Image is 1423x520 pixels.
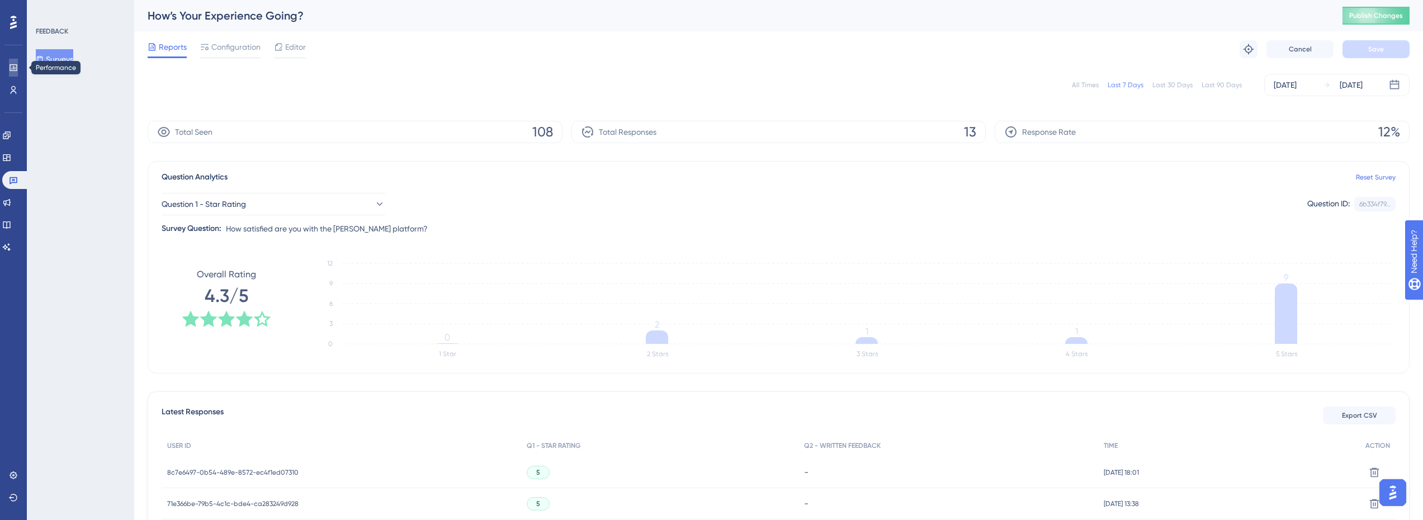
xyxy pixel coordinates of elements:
[1066,350,1088,358] text: 4 Stars
[205,283,248,308] span: 4.3/5
[1075,326,1078,337] tspan: 1
[329,300,333,308] tspan: 6
[162,197,246,211] span: Question 1 - Star Rating
[1307,197,1350,211] div: Question ID:
[1289,45,1312,54] span: Cancel
[162,405,224,426] span: Latest Responses
[1108,81,1143,89] div: Last 7 Days
[964,123,976,141] span: 13
[197,268,256,281] span: Overall Rating
[536,468,540,477] span: 5
[1349,11,1403,20] span: Publish Changes
[167,441,191,450] span: USER ID
[175,125,212,139] span: Total Seen
[285,40,306,54] span: Editor
[1072,81,1099,89] div: All Times
[1022,125,1076,139] span: Response Rate
[866,326,868,337] tspan: 1
[1378,123,1400,141] span: 12%
[804,498,1093,509] div: -
[1274,78,1297,92] div: [DATE]
[162,171,228,184] span: Question Analytics
[1356,173,1396,182] a: Reset Survey
[36,27,68,36] div: FEEDBACK
[1284,272,1288,283] tspan: 9
[1202,81,1242,89] div: Last 90 Days
[1104,499,1139,508] span: [DATE] 13:38
[655,319,659,330] tspan: 2
[1376,476,1410,509] iframe: UserGuiding AI Assistant Launcher
[1342,7,1410,25] button: Publish Changes
[36,49,73,69] button: Surveys
[1266,40,1334,58] button: Cancel
[599,125,656,139] span: Total Responses
[536,499,540,508] span: 5
[804,467,1093,478] div: -
[167,468,299,477] span: 8c7e6497-0b54-489e-8572-ec4f1ed07310
[329,320,333,328] tspan: 3
[1342,411,1377,420] span: Export CSV
[532,123,553,141] span: 108
[162,193,385,215] button: Question 1 - Star Rating
[1342,40,1410,58] button: Save
[1323,406,1396,424] button: Export CSV
[1152,81,1193,89] div: Last 30 Days
[1365,441,1390,450] span: ACTION
[1368,45,1384,54] span: Save
[445,332,450,343] tspan: 0
[439,350,456,358] text: 1 Star
[162,222,221,235] div: Survey Question:
[1359,200,1391,209] div: 6b334f79...
[211,40,261,54] span: Configuration
[328,340,333,348] tspan: 0
[647,350,668,358] text: 2 Stars
[804,441,881,450] span: Q2 - WRITTEN FEEDBACK
[1340,78,1363,92] div: [DATE]
[148,8,1315,23] div: How’s Your Experience Going?
[327,259,333,267] tspan: 12
[1104,468,1139,477] span: [DATE] 18:01
[857,350,878,358] text: 3 Stars
[159,40,187,54] span: Reports
[26,3,70,16] span: Need Help?
[329,280,333,287] tspan: 9
[226,222,428,235] span: How satisfied are you with the [PERSON_NAME] platform?
[1276,350,1297,358] text: 5 Stars
[527,441,580,450] span: Q1 - STAR RATING
[167,499,299,508] span: 71e366be-79b5-4c1c-bde4-ca283249d928
[1104,441,1118,450] span: TIME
